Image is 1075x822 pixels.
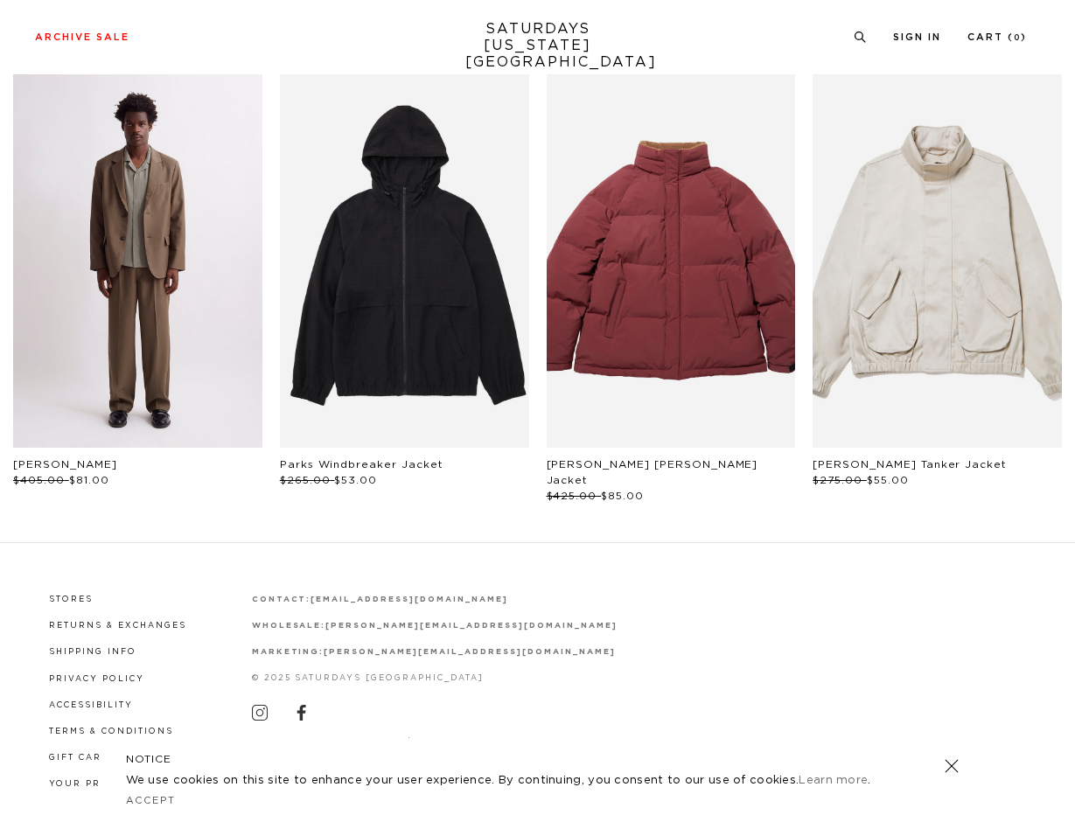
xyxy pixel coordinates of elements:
a: Shipping Info [49,648,136,656]
h5: NOTICE [126,751,950,767]
a: Terms & Conditions [49,728,173,735]
a: [PERSON_NAME] Tanker Jacket [813,459,1007,470]
a: Accessibility [49,701,133,709]
a: Gift Cards [49,754,116,762]
span: $85.00 [601,491,644,501]
a: SATURDAYS[US_STATE][GEOGRAPHIC_DATA] [465,21,610,71]
p: We use cookies on this site to enhance your user experience. By continuing, you consent to our us... [126,772,888,790]
a: Stores [49,596,93,603]
span: $53.00 [334,475,377,485]
button: [GEOGRAPHIC_DATA] (USD $) [252,735,429,749]
span: $275.00 [813,475,862,485]
span: $81.00 [69,475,109,485]
strong: marketing: [252,648,325,656]
a: [PERSON_NAME] [13,459,116,470]
p: © 2025 Saturdays [GEOGRAPHIC_DATA] [252,672,618,685]
span: $405.00 [13,475,65,485]
a: Cart (0) [967,32,1027,42]
span: $55.00 [867,475,909,485]
a: [PERSON_NAME] [PERSON_NAME] Jacket [547,459,758,485]
a: [PERSON_NAME][EMAIL_ADDRESS][DOMAIN_NAME] [325,622,617,630]
strong: contact: [252,596,311,603]
span: $265.00 [280,475,331,485]
div: files/M42317SU01-ON-BUNGEE_01_7836fa01-5c23-46f4-90f4-4787d16e6cb3.jpg [13,74,262,448]
strong: wholesale: [252,622,326,630]
small: 0 [1014,34,1021,42]
a: Your privacy choices [49,780,188,788]
a: Parks Windbreaker Jacket [280,459,443,470]
a: Returns & Exchanges [49,622,186,630]
a: Sign In [893,32,941,42]
a: Learn more [799,775,868,786]
a: [EMAIL_ADDRESS][DOMAIN_NAME] [311,596,507,603]
a: Privacy Policy [49,675,144,683]
a: Archive Sale [35,32,129,42]
a: Accept [126,796,177,805]
span: $425.00 [547,491,597,501]
a: [PERSON_NAME][EMAIL_ADDRESS][DOMAIN_NAME] [324,648,615,656]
